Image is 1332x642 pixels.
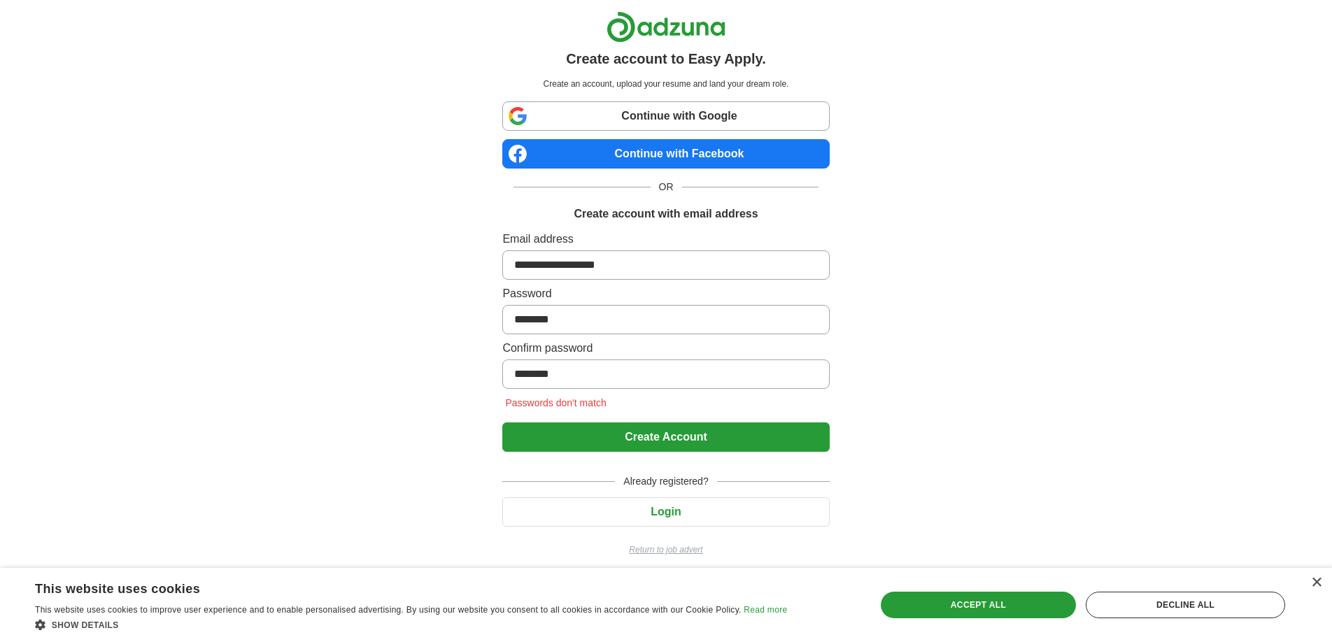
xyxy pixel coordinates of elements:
[607,11,725,43] img: Adzuna logo
[502,231,829,248] label: Email address
[502,340,829,357] label: Confirm password
[502,397,609,408] span: Passwords don't match
[881,592,1076,618] div: Accept all
[502,101,829,131] a: Continue with Google
[1086,592,1285,618] div: Decline all
[502,139,829,169] a: Continue with Facebook
[574,206,758,222] h1: Create account with email address
[502,422,829,452] button: Create Account
[35,576,752,597] div: This website uses cookies
[502,543,829,556] a: Return to job advert
[502,285,829,302] label: Password
[35,618,787,632] div: Show details
[52,620,119,630] span: Show details
[505,78,826,90] p: Create an account, upload your resume and land your dream role.
[502,497,829,527] button: Login
[744,605,787,615] a: Read more, opens a new window
[1311,578,1322,588] div: Close
[566,48,766,69] h1: Create account to Easy Apply.
[35,605,742,615] span: This website uses cookies to improve user experience and to enable personalised advertising. By u...
[615,474,716,489] span: Already registered?
[651,180,682,194] span: OR
[502,506,829,518] a: Login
